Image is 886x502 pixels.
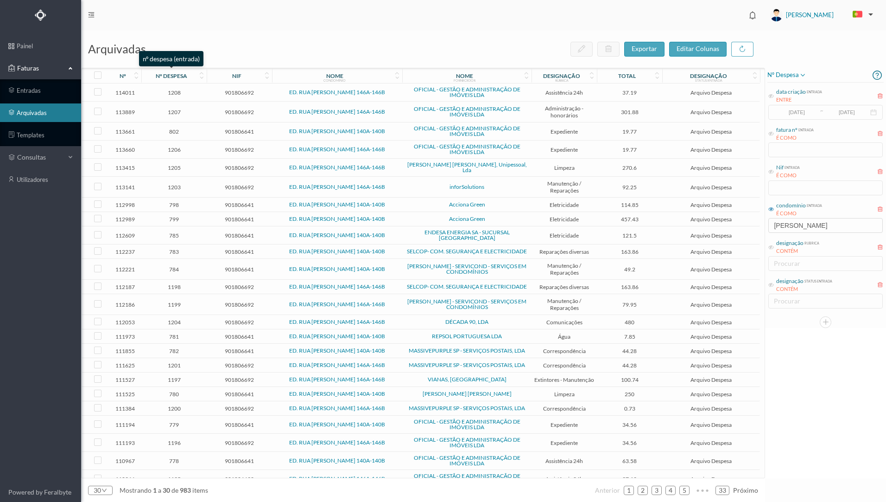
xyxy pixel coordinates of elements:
a: ED. RUA [PERSON_NAME] 146A-146B [289,183,385,190]
div: entrada [797,126,814,133]
span: 781 [144,333,204,340]
span: Assistência 24h [534,457,595,464]
span: Arquivo Despesa [664,439,758,446]
span: 112187 [111,283,139,290]
span: Assistência 24h [534,89,595,96]
a: [PERSON_NAME] - SERVICOND - SERVIÇOS EM CONDOMÍNIOS [407,298,526,310]
span: 111193 [111,439,139,446]
span: 112989 [111,216,139,223]
span: 34.56 [599,421,660,428]
span: 901806692 [209,301,270,308]
span: 1199 [144,301,204,308]
span: 901806692 [209,164,270,171]
span: 79.95 [599,301,660,308]
span: Arquivo Despesa [664,348,758,354]
span: 480 [599,319,660,326]
span: Arquivo Despesa [664,201,758,208]
a: ED. RUA [PERSON_NAME] 140A-140B [289,421,385,428]
div: designação [776,239,804,247]
span: 901806641 [209,333,270,340]
span: de [171,486,178,494]
a: ED. RUA [PERSON_NAME] 140A-140B [289,232,385,238]
div: nif [232,72,241,79]
span: Eletricidade [534,216,595,223]
span: 113415 [111,164,139,171]
span: Arquivo Despesa [664,283,758,290]
span: Arquivo Despesa [664,362,758,369]
li: 2 [638,486,648,495]
span: Expediente [534,146,595,153]
span: 110967 [111,457,139,464]
span: 114.85 [599,201,660,208]
div: É COMO [776,172,800,180]
a: ED. RUA [PERSON_NAME] 146A-146B [289,405,385,412]
span: Arquivo Despesa [664,216,758,223]
span: 784 [144,266,204,273]
span: 111527 [111,376,139,383]
a: ED. RUA [PERSON_NAME] 140A-140B [289,215,385,222]
li: Avançar 5 Páginas [693,483,712,498]
span: Eletricidade [534,201,595,208]
span: Limpeza [534,391,595,398]
a: ED. RUA [PERSON_NAME] 140A-140B [289,265,385,272]
span: 112053 [111,319,139,326]
span: 112221 [111,266,139,273]
span: 901806641 [209,232,270,239]
span: 112237 [111,248,139,255]
span: 1197 [144,376,204,383]
div: status entrada [695,78,722,82]
span: Limpeza [534,164,595,171]
span: Arquivo Despesa [664,376,758,383]
span: 111384 [111,405,139,412]
span: 100.74 [599,376,660,383]
span: Água [534,333,595,340]
a: MASSIVEPURPLE SP - SERVIÇOS POSTAIS, LDA [409,405,525,412]
a: OFICIAL - GESTÃO E ADMINISTRAÇÃO DE IMÓVEIS LDA [414,436,520,449]
span: Correspondência [534,348,595,354]
div: É COMO [776,210,822,218]
a: ED. RUA [PERSON_NAME] 146A-146B [289,146,385,153]
div: data criação [776,88,806,96]
span: 457.43 [599,216,660,223]
div: nº despesa [156,72,187,79]
span: 113660 [111,146,139,153]
span: Reparações diversas [534,248,595,255]
a: ED. RUA [PERSON_NAME] 140A-140B [289,347,385,354]
div: fatura nº [776,126,797,134]
span: 901806641 [209,391,270,398]
span: 782 [144,348,204,354]
span: 901806692 [209,319,270,326]
a: ED. RUA [PERSON_NAME] 146A-146B [289,361,385,368]
span: 113141 [111,184,139,191]
a: 1 [624,483,633,497]
span: 802 [144,128,204,135]
div: rubrica [555,78,569,82]
span: 92.25 [599,184,660,191]
span: 1206 [144,146,204,153]
span: Administração - honorários [534,105,595,119]
span: 111855 [111,348,139,354]
div: condomínio [323,78,346,82]
a: ED. RUA [PERSON_NAME] 140A-140B [289,457,385,464]
span: Correspondência [534,405,595,412]
div: CONTÉM [776,285,832,293]
div: CONTÉM [776,247,819,255]
div: designação [690,72,727,79]
span: consultas [17,153,63,162]
span: 1198 [144,283,204,290]
a: ED. RUA [PERSON_NAME] 146A-146B [289,376,385,383]
span: 983 [178,486,192,494]
span: 901806692 [209,476,270,483]
a: ED. RUA [PERSON_NAME] 140A-140B [289,201,385,208]
div: designação [776,277,804,285]
span: 798 [144,201,204,208]
div: Nif [776,163,784,172]
span: Manutenção / Reparações [534,262,595,276]
span: 1208 [144,89,204,96]
img: Logo [35,9,46,21]
span: 37.19 [599,89,660,96]
a: Acciona Green [449,215,485,222]
span: Arquivo Despesa [664,266,758,273]
a: OFICIAL - GESTÃO E ADMINISTRAÇÃO DE IMÓVEIS LDA [414,86,520,98]
span: 19.77 [599,128,660,135]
